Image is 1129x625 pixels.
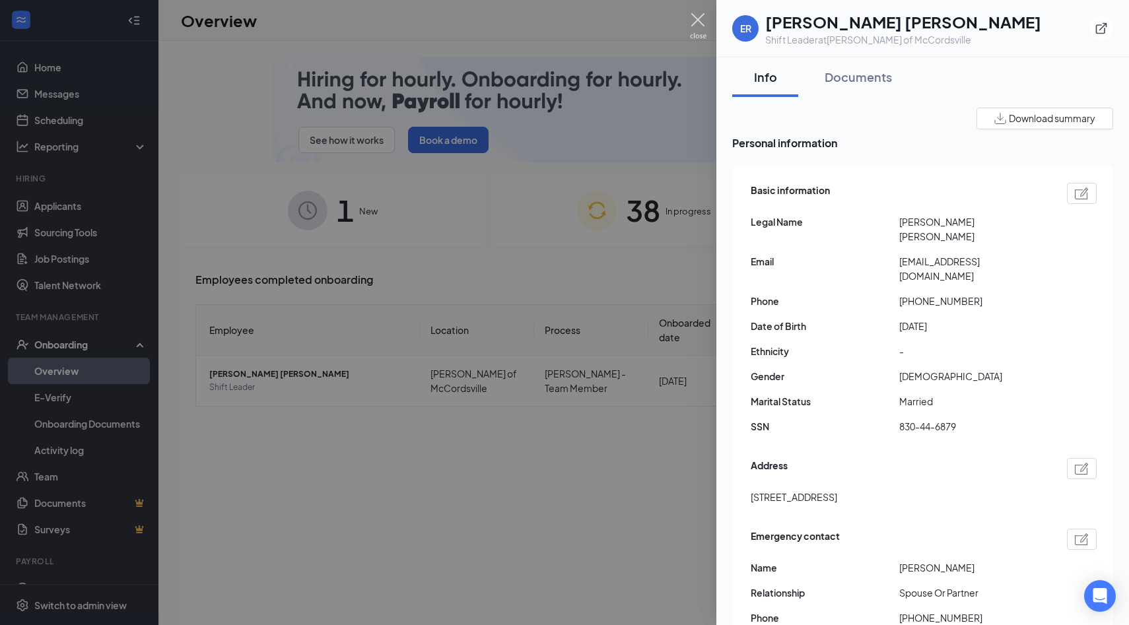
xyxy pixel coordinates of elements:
[899,560,1048,575] span: [PERSON_NAME]
[899,254,1048,283] span: [EMAIL_ADDRESS][DOMAIN_NAME]
[899,214,1048,244] span: [PERSON_NAME] [PERSON_NAME]
[899,319,1048,333] span: [DATE]
[899,344,1048,358] span: -
[751,394,899,409] span: Marital Status
[899,394,1048,409] span: Married
[751,294,899,308] span: Phone
[751,610,899,625] span: Phone
[899,610,1048,625] span: [PHONE_NUMBER]
[751,344,899,358] span: Ethnicity
[740,22,751,35] div: ER
[1089,16,1113,40] button: ExternalLink
[751,214,899,229] span: Legal Name
[751,458,788,479] span: Address
[1009,112,1095,125] span: Download summary
[976,108,1113,129] button: Download summary
[765,33,1041,46] div: Shift Leader at [PERSON_NAME] of McCordsville
[745,69,785,85] div: Info
[751,490,837,504] span: [STREET_ADDRESS]
[751,183,830,204] span: Basic information
[765,11,1041,33] h1: [PERSON_NAME] [PERSON_NAME]
[751,419,899,434] span: SSN
[825,69,892,85] div: Documents
[1084,580,1116,612] div: Open Intercom Messenger
[732,135,1113,151] span: Personal information
[751,529,840,550] span: Emergency contact
[899,419,1048,434] span: 830-44-6879
[899,294,1048,308] span: [PHONE_NUMBER]
[899,585,1048,600] span: Spouse Or Partner
[751,319,899,333] span: Date of Birth
[899,369,1048,383] span: [DEMOGRAPHIC_DATA]
[1095,22,1108,35] svg: ExternalLink
[751,254,899,269] span: Email
[751,560,899,575] span: Name
[751,369,899,383] span: Gender
[751,585,899,600] span: Relationship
